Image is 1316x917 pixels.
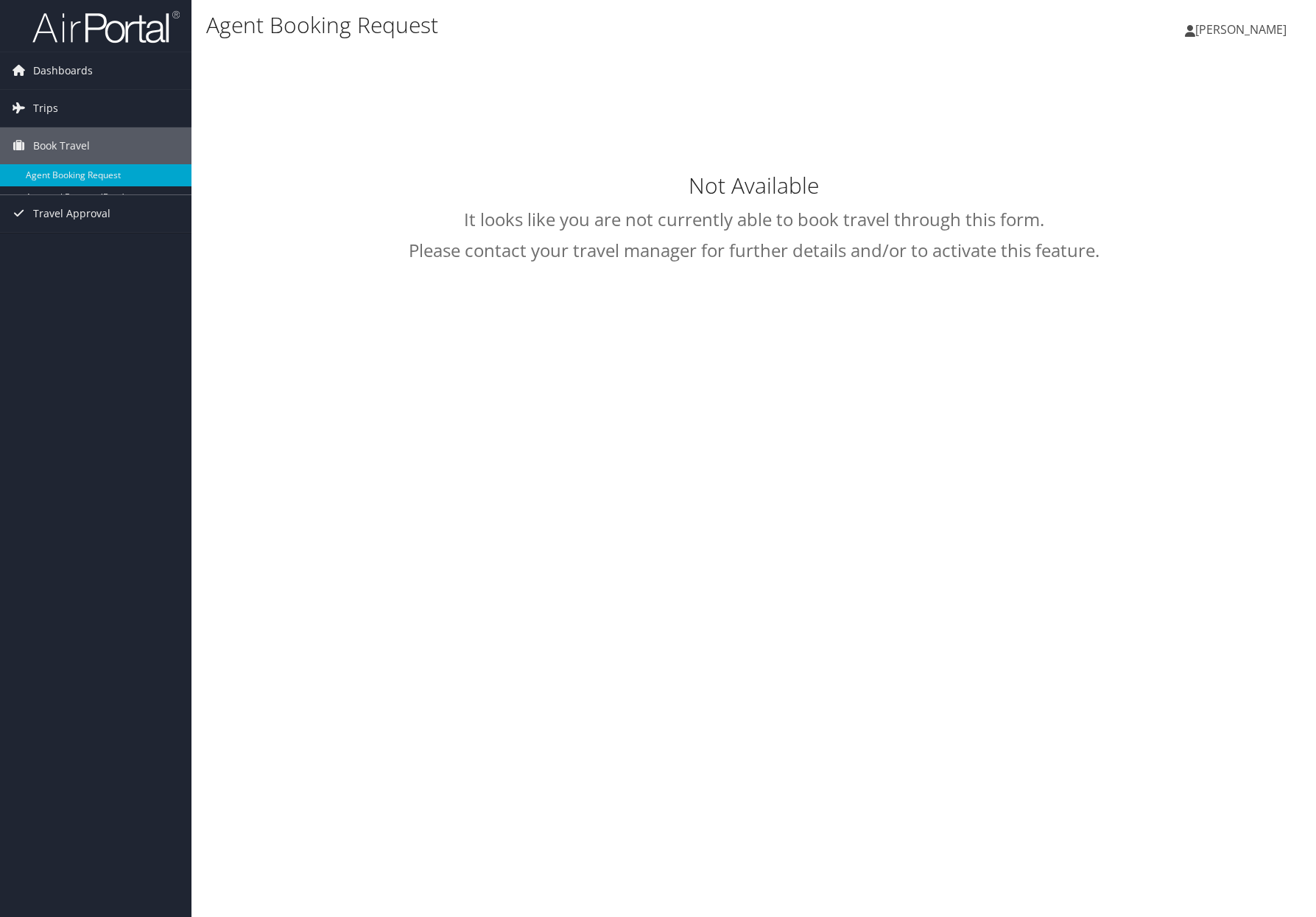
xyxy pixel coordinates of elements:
h1: Not Available [208,170,1299,201]
span: Trips [33,90,58,127]
h2: It looks like you are not currently able to book travel through this form. [208,207,1299,232]
span: Travel Approval [33,195,110,232]
h1: Agent Booking Request [206,10,936,41]
h2: Please contact your travel manager for further details and/or to activate this feature. [208,238,1299,263]
img: airportal-logo.png [32,10,180,44]
a: [PERSON_NAME] [1185,7,1301,52]
span: Dashboards [33,52,93,89]
span: [PERSON_NAME] [1195,21,1287,38]
span: Book Travel [33,127,90,164]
